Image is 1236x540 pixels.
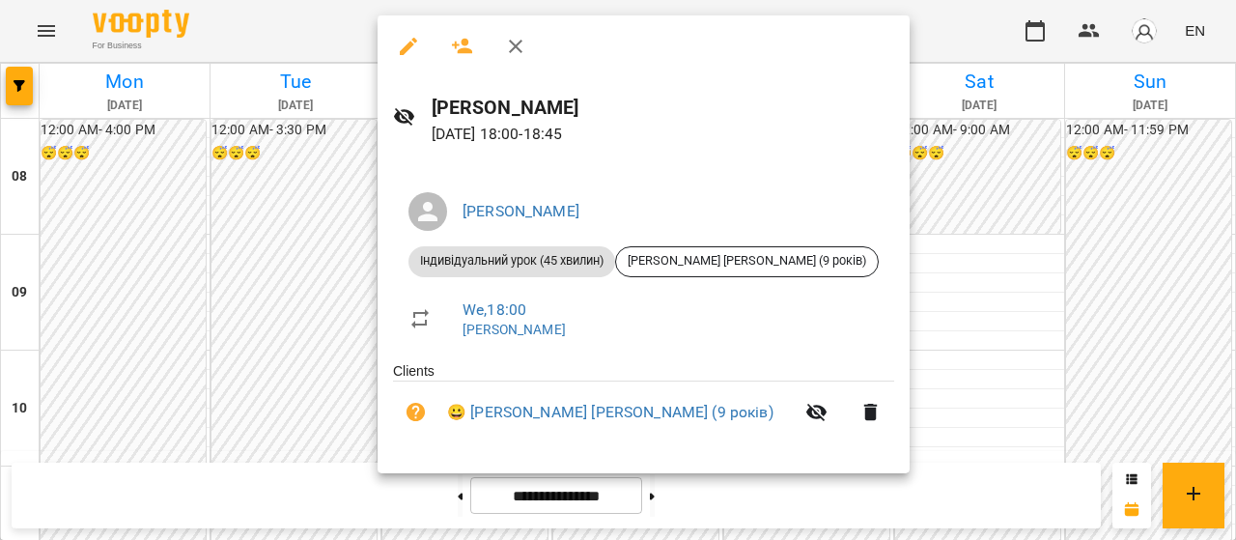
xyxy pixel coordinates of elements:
[432,93,894,123] h6: [PERSON_NAME]
[432,123,894,146] p: [DATE] 18:00 - 18:45
[463,300,526,319] a: We , 18:00
[615,246,879,277] div: [PERSON_NAME] [PERSON_NAME] (9 років)
[463,322,566,337] a: [PERSON_NAME]
[408,252,615,270] span: Індивідуальний урок (45 хвилин)
[463,202,579,220] a: [PERSON_NAME]
[393,389,439,436] button: Unpaid. Bill the attendance?
[616,252,878,270] span: [PERSON_NAME] [PERSON_NAME] (9 років)
[447,401,773,424] a: 😀 [PERSON_NAME] [PERSON_NAME] (9 років)
[393,361,894,451] ul: Clients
